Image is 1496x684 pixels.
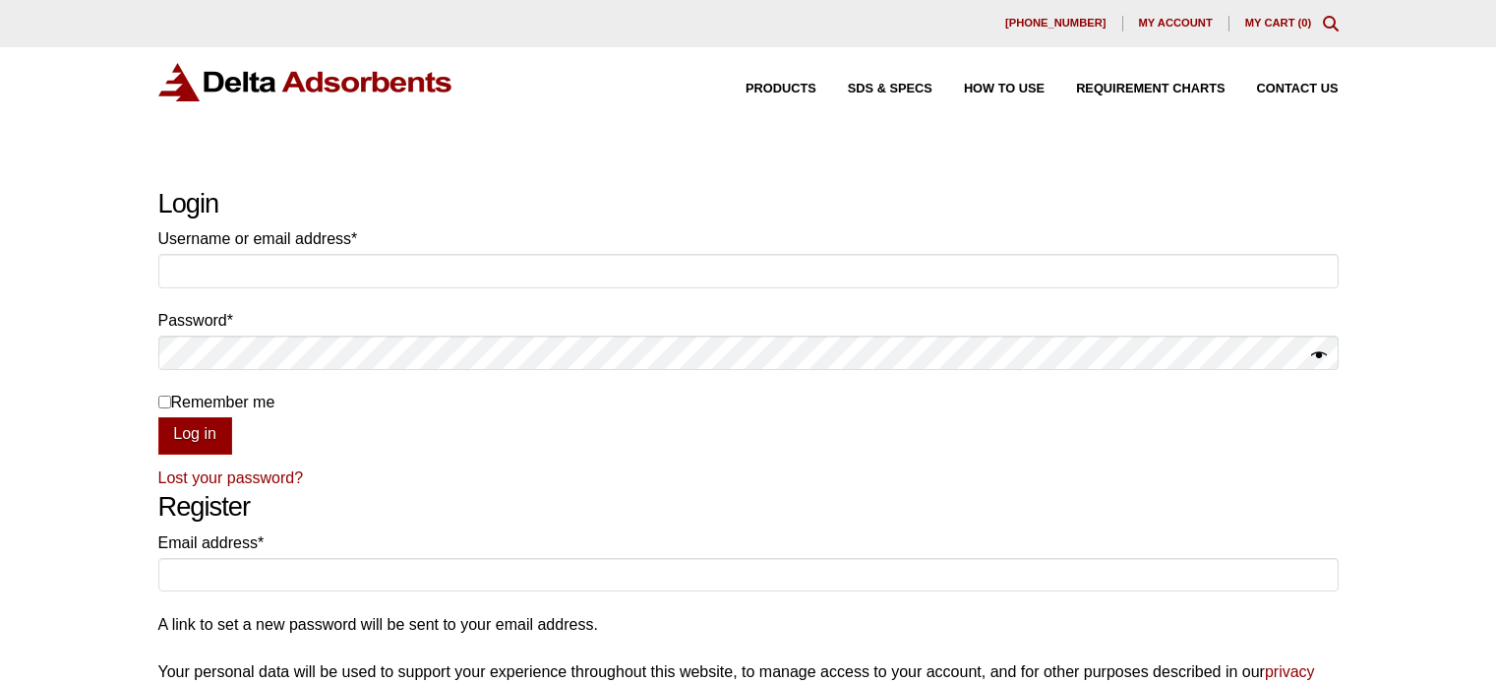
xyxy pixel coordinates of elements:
[158,491,1339,524] h2: Register
[171,394,275,410] span: Remember me
[1301,17,1307,29] span: 0
[158,611,1339,638] p: A link to set a new password will be sent to your email address.
[816,83,932,95] a: SDS & SPECS
[158,63,453,101] img: Delta Adsorbents
[746,83,816,95] span: Products
[989,16,1123,31] a: [PHONE_NUMBER]
[158,225,1339,252] label: Username or email address
[158,469,304,486] a: Lost your password?
[964,83,1045,95] span: How to Use
[1311,342,1327,370] button: Show password
[1005,18,1107,29] span: [PHONE_NUMBER]
[1076,83,1225,95] span: Requirement Charts
[1226,83,1339,95] a: Contact Us
[1139,18,1213,29] span: My account
[158,529,1339,556] label: Email address
[158,307,1339,334] label: Password
[714,83,816,95] a: Products
[1123,16,1229,31] a: My account
[1323,16,1339,31] div: Toggle Modal Content
[1257,83,1339,95] span: Contact Us
[158,188,1339,220] h2: Login
[1245,17,1312,29] a: My Cart (0)
[158,417,232,455] button: Log in
[848,83,932,95] span: SDS & SPECS
[932,83,1045,95] a: How to Use
[1045,83,1225,95] a: Requirement Charts
[158,396,171,408] input: Remember me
